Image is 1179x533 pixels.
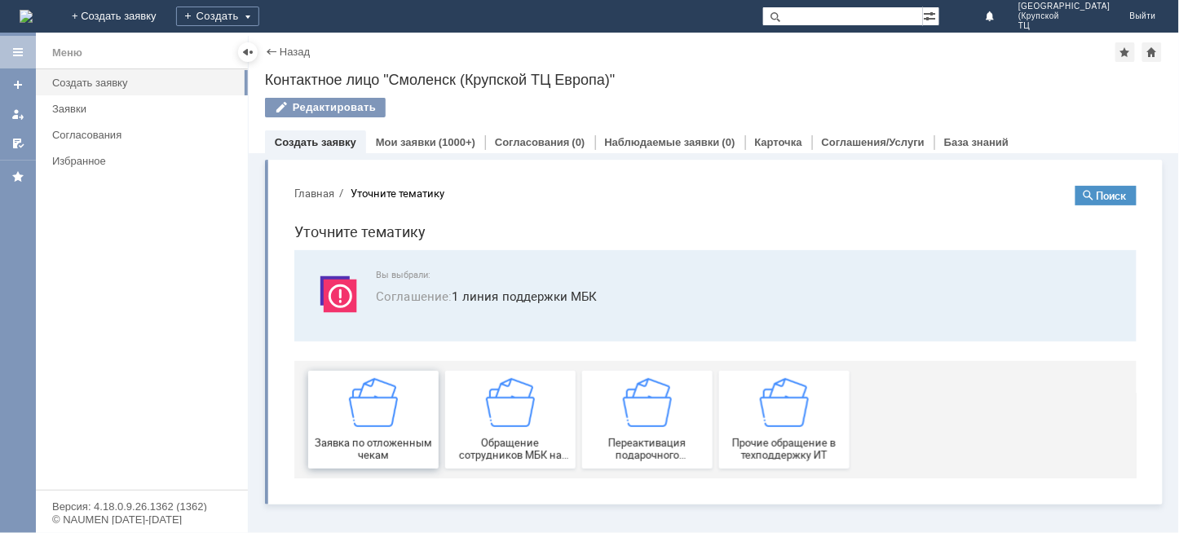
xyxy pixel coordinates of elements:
[20,10,33,23] a: Перейти на домашнюю страницу
[46,122,245,148] a: Согласования
[169,264,289,289] span: Обращение сотрудников МБК на недоступность тех. поддержки
[443,264,563,289] span: Прочие обращение в техподдержку ИТ
[46,96,245,121] a: Заявки
[164,198,294,296] button: Обращение сотрудников МБК на недоступность тех. поддержки
[176,7,259,26] div: Создать
[52,103,238,115] div: Заявки
[439,136,475,148] div: (1000+)
[52,155,220,167] div: Избранное
[280,46,310,58] a: Назад
[479,205,528,254] img: getfafe0041f1c547558d014b707d1d9f05
[205,205,254,254] img: getfafe0041f1c547558d014b707d1d9f05
[755,136,802,148] a: Карточка
[32,264,152,289] span: Заявка по отложенным чекам
[52,43,82,63] div: Меню
[1018,2,1111,11] span: [GEOGRAPHIC_DATA]
[13,13,53,28] button: Главная
[27,198,157,296] button: Заявка по отложенным чекам
[68,205,117,254] img: getfafe0041f1c547558d014b707d1d9f05
[1115,42,1135,62] div: Добавить в избранное
[722,136,735,148] div: (0)
[438,198,568,296] a: Прочие обращение в техподдержку ИТ
[238,42,258,62] div: Скрыть меню
[46,70,245,95] a: Создать заявку
[95,114,836,133] span: 1 линия поддержки МБК
[342,205,391,254] img: getfafe0041f1c547558d014b707d1d9f05
[1142,42,1162,62] div: Сделать домашней страницей
[52,129,238,141] div: Согласования
[95,97,836,108] span: Вы выбрали:
[605,136,720,148] a: Наблюдаемые заявки
[301,198,431,296] a: Переактивация подарочного сертификата
[5,72,31,98] a: Создать заявку
[95,115,171,131] span: Соглашение :
[822,136,925,148] a: Соглашения/Услуги
[923,7,939,23] span: Расширенный поиск
[5,130,31,156] a: Мои согласования
[1018,21,1111,31] span: ТЦ
[265,72,1163,88] div: Контактное лицо "Смоленск (Крупской ТЦ Европа)"
[306,264,426,289] span: Переактивация подарочного сертификата
[794,13,855,33] button: Поиск
[33,97,82,146] img: svg%3E
[5,101,31,127] a: Мои заявки
[376,136,436,148] a: Мои заявки
[495,136,570,148] a: Согласования
[275,136,356,148] a: Создать заявку
[52,77,238,89] div: Создать заявку
[13,47,855,71] h1: Уточните тематику
[52,514,232,525] div: © NAUMEN [DATE]-[DATE]
[69,15,163,27] div: Уточните тематику
[52,501,232,512] div: Версия: 4.18.0.9.26.1362 (1362)
[572,136,585,148] div: (0)
[944,136,1009,148] a: База знаний
[20,10,33,23] img: logo
[1018,11,1111,21] span: (Крупской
